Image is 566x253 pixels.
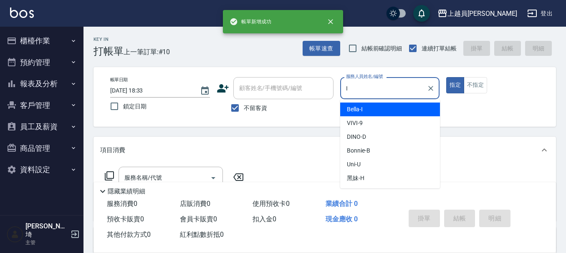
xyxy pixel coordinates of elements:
[3,116,80,138] button: 員工及薪資
[124,47,170,57] span: 上一筆訂單:#10
[253,200,290,208] span: 使用預收卡 0
[361,44,402,53] span: 結帳前確認明細
[207,171,220,185] button: Open
[253,215,276,223] span: 扣入金 0
[434,5,521,22] button: 上越員[PERSON_NAME]
[321,13,340,31] button: close
[110,84,192,98] input: YYYY/MM/DD hh:mm
[3,95,80,116] button: 客戶管理
[107,230,151,238] span: 其他付款方式 0
[464,77,487,93] button: 不指定
[446,77,464,93] button: 指定
[3,30,80,52] button: 櫃檯作業
[195,81,215,101] button: Choose date, selected date is 2025-10-10
[303,41,340,56] button: 帳單速查
[347,119,363,128] span: VIVI -9
[93,137,556,163] div: 項目消費
[447,8,517,19] div: 上越員[PERSON_NAME]
[93,45,124,57] h3: 打帳單
[422,44,457,53] span: 連續打單結帳
[425,83,437,94] button: Clear
[347,133,366,141] span: DINO -D
[180,230,224,238] span: 紅利點數折抵 0
[110,77,128,83] label: 帳單日期
[123,102,147,111] span: 鎖定日期
[3,52,80,73] button: 預約管理
[108,187,145,196] p: 隱藏業績明細
[524,6,556,21] button: 登出
[326,215,358,223] span: 現金應收 0
[326,200,358,208] span: 業績合計 0
[3,138,80,159] button: 商品管理
[7,226,23,243] img: Person
[3,73,80,95] button: 報表及分析
[107,200,137,208] span: 服務消費 0
[93,37,124,42] h2: Key In
[100,146,125,155] p: 項目消費
[3,159,80,180] button: 資料設定
[347,105,363,114] span: Bella -I
[107,215,144,223] span: 預收卡販賣 0
[346,73,383,80] label: 服務人員姓名/編號
[347,146,370,155] span: Bonnie -B
[180,215,217,223] span: 會員卡販賣 0
[180,200,210,208] span: 店販消費 0
[347,174,364,183] span: 黑妹 -H
[25,222,68,239] h5: [PERSON_NAME]埼
[25,239,68,246] p: 主管
[413,5,430,22] button: save
[347,160,361,169] span: Uni -U
[230,18,271,26] span: 帳單新增成功
[10,8,34,18] img: Logo
[244,104,267,113] span: 不留客資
